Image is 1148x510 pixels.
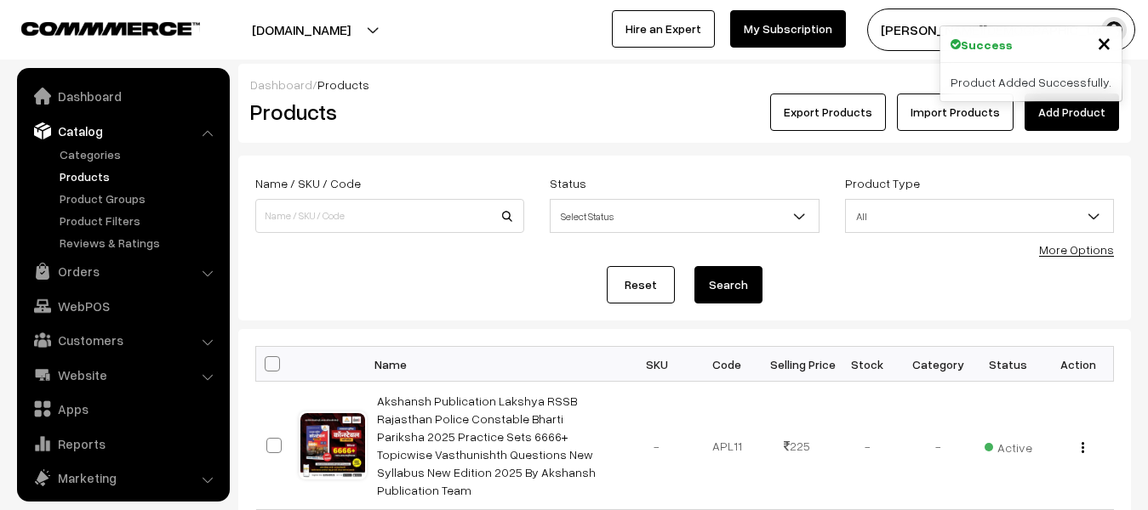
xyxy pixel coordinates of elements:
div: Product Added Successfully. [940,63,1122,101]
img: COMMMERCE [21,22,200,35]
span: Products [317,77,369,92]
a: More Options [1039,242,1114,257]
span: Select Status [551,201,818,231]
a: Marketing [21,462,224,493]
a: Product Filters [55,212,224,229]
label: Product Type [845,174,920,192]
th: Stock [832,347,903,382]
a: Reports [21,428,224,459]
span: Active [985,434,1032,456]
a: Categories [55,145,224,163]
a: Add Product [1025,93,1119,131]
th: Code [692,347,762,382]
button: Export Products [770,93,886,131]
a: Catalog [21,116,224,146]
button: Close [1097,30,1111,55]
label: Status [550,174,586,192]
a: Dashboard [21,81,224,111]
a: Product Groups [55,190,224,207]
button: [DOMAIN_NAME] [192,8,410,51]
td: - [622,382,693,510]
a: Apps [21,394,224,424]
a: Hire an Expert [612,10,715,48]
a: COMMMERCE [21,17,170,37]
span: All [846,201,1113,231]
td: - [832,382,903,510]
th: SKU [622,347,693,382]
th: Selling Price [762,347,833,382]
th: Action [1043,347,1114,382]
h2: Products [250,99,523,125]
th: Category [903,347,974,382]
a: Products [55,167,224,185]
a: Akshansh Publication Lakshya RSSB Rajasthan Police Constable Bharti Pariksha 2025 Practice Sets 6... [377,394,596,497]
button: [PERSON_NAME][DEMOGRAPHIC_DATA] [867,8,1135,51]
div: / [250,76,1119,93]
a: My Subscription [730,10,846,48]
strong: Success [961,36,1013,54]
a: Customers [21,325,224,355]
button: Search [694,266,762,303]
input: Name / SKU / Code [255,199,524,233]
a: Dashboard [250,77,312,92]
td: 225 [762,382,833,510]
td: APL11 [692,382,762,510]
a: WebPOS [21,291,224,321]
th: Name [367,347,622,382]
td: - [903,382,974,510]
img: Menu [1082,442,1084,453]
label: Name / SKU / Code [255,174,361,192]
a: Reset [607,266,675,303]
a: Reviews & Ratings [55,234,224,252]
a: Import Products [897,93,1014,131]
span: × [1097,26,1111,58]
span: Select Status [550,199,819,233]
a: Orders [21,256,224,286]
img: user [1101,17,1127,42]
th: Status [973,347,1043,382]
a: Website [21,360,224,390]
span: All [845,199,1114,233]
